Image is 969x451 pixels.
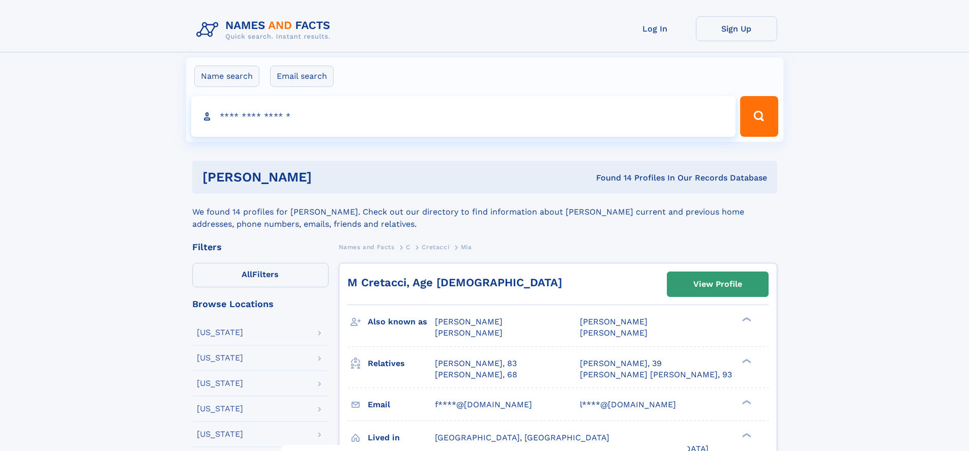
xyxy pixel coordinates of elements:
a: [PERSON_NAME], 68 [435,369,517,380]
a: M Cretacci, Age [DEMOGRAPHIC_DATA] [347,276,562,289]
span: [PERSON_NAME] [580,328,648,338]
h3: Relatives [368,355,435,372]
a: Sign Up [696,16,777,41]
div: ❯ [740,432,752,438]
h3: Also known as [368,313,435,330]
div: Found 14 Profiles In Our Records Database [454,172,767,184]
div: We found 14 profiles for [PERSON_NAME]. Check out our directory to find information about [PERSON... [192,194,777,230]
div: Browse Locations [192,299,329,309]
a: C [406,240,410,253]
a: Cretacci [422,240,449,253]
label: Name search [194,66,259,87]
div: View Profile [693,273,742,296]
div: [US_STATE] [197,405,243,413]
span: [GEOGRAPHIC_DATA], [GEOGRAPHIC_DATA] [435,433,609,442]
h3: Lived in [368,429,435,446]
a: Log In [614,16,696,41]
span: All [242,269,252,279]
span: C [406,244,410,251]
span: Mia [461,244,472,251]
input: search input [191,96,736,137]
a: Names and Facts [339,240,395,253]
a: [PERSON_NAME] [PERSON_NAME], 93 [580,369,732,380]
label: Filters [192,263,329,287]
button: Search Button [740,96,778,137]
div: [US_STATE] [197,430,243,438]
h3: Email [368,396,435,413]
div: ❯ [740,399,752,405]
div: [US_STATE] [197,328,243,337]
div: ❯ [740,316,752,323]
div: [US_STATE] [197,354,243,362]
div: [US_STATE] [197,379,243,387]
a: [PERSON_NAME], 39 [580,358,662,369]
span: [PERSON_NAME] [580,317,648,326]
a: [PERSON_NAME], 83 [435,358,517,369]
span: [PERSON_NAME] [435,328,503,338]
h1: [PERSON_NAME] [202,171,454,184]
img: Logo Names and Facts [192,16,339,44]
a: View Profile [667,272,768,296]
span: Cretacci [422,244,449,251]
label: Email search [270,66,334,87]
span: [PERSON_NAME] [435,317,503,326]
div: Filters [192,243,329,252]
div: ❯ [740,357,752,364]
